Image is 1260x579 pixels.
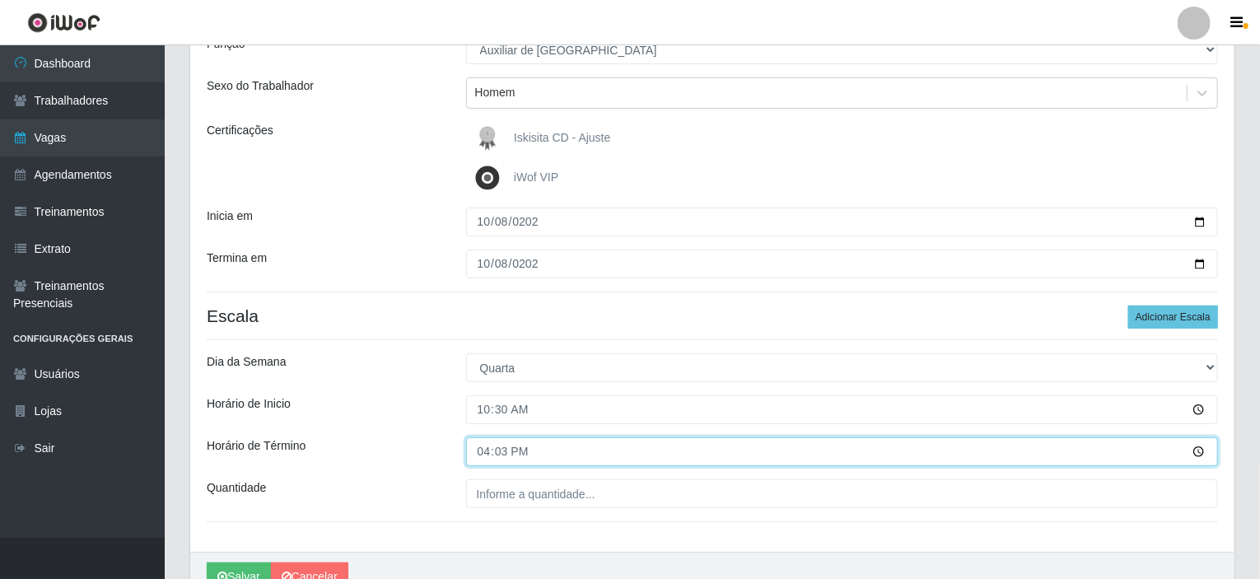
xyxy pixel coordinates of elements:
input: 00:00 [466,437,1219,466]
label: Dia da Semana [207,353,287,371]
input: 00/00/0000 [466,208,1219,236]
label: Inicia em [207,208,253,225]
div: Homem [475,85,516,102]
input: 00:00 [466,395,1219,424]
img: Iskisita CD - Ajuste [471,122,511,155]
input: 00/00/0000 [466,250,1219,278]
label: Certificações [207,122,273,139]
img: iWof VIP [471,161,511,194]
input: Informe a quantidade... [466,479,1219,508]
span: Iskisita CD - Ajuste [514,131,610,144]
button: Adicionar Escala [1128,306,1218,329]
img: CoreUI Logo [27,12,100,33]
label: Sexo do Trabalhador [207,77,314,95]
label: Termina em [207,250,267,267]
h4: Escala [207,306,1218,326]
label: Quantidade [207,479,266,497]
label: Horário de Término [207,437,306,455]
label: Horário de Inicio [207,395,291,413]
span: iWof VIP [514,170,558,184]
